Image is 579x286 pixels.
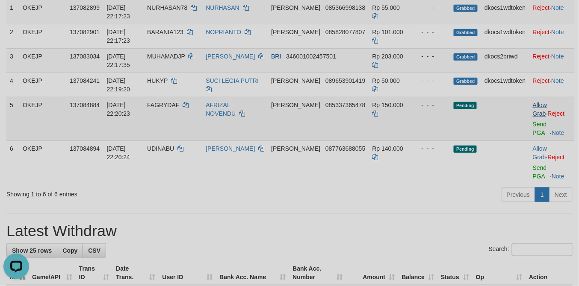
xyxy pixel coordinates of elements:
div: - - - [415,76,447,85]
a: [PERSON_NAME] [206,53,255,60]
span: · [533,102,548,117]
th: Bank Acc. Name: activate to sort column ascending [216,261,289,285]
span: 137083034 [70,53,100,60]
h1: Latest Withdraw [6,222,573,239]
span: Copy 087763688055 to clipboard [325,145,365,152]
td: dkocs2briwd [481,48,529,73]
td: 2 [6,24,19,48]
span: Grabbed [454,78,478,85]
span: BRI [271,53,281,60]
span: CSV [88,247,100,254]
a: Next [549,187,573,202]
a: Note [551,29,564,35]
span: Copy 085337365478 to clipboard [325,102,365,108]
span: Grabbed [454,53,478,61]
td: · [529,48,575,73]
span: Grabbed [454,29,478,36]
a: Copy [57,243,83,258]
a: Reject [533,29,550,35]
span: Rp 203.000 [372,53,403,60]
span: BARANIA123 [147,29,183,35]
a: NOPRIANTO [206,29,241,35]
span: Copy 089653901419 to clipboard [325,77,365,84]
td: 4 [6,73,19,97]
label: Search: [489,243,573,256]
span: [DATE] 22:20:23 [107,102,130,117]
span: [PERSON_NAME] [271,145,320,152]
span: [PERSON_NAME] [271,77,320,84]
a: 1 [535,187,549,202]
span: [DATE] 22:17:23 [107,4,130,20]
th: Balance: activate to sort column ascending [398,261,437,285]
button: Open LiveChat chat widget [3,3,29,29]
a: Show 25 rows [6,243,57,258]
span: Rp 150.000 [372,102,403,108]
th: Trans ID: activate to sort column ascending [76,261,113,285]
span: Show 25 rows [12,247,52,254]
span: 137084894 [70,145,100,152]
div: - - - [415,28,447,36]
span: Rp 101.000 [372,29,403,35]
a: Reject [533,4,550,11]
td: 5 [6,97,19,140]
div: - - - [415,144,447,153]
input: Search: [512,243,573,256]
span: HUKYP [147,77,168,84]
td: · [529,97,575,140]
td: OKEJP [19,24,66,48]
td: · [529,73,575,97]
th: Action [526,261,573,285]
span: 137084241 [70,77,100,84]
a: Send PGA [533,164,547,180]
th: User ID: activate to sort column ascending [159,261,216,285]
th: Date Trans.: activate to sort column ascending [112,261,159,285]
td: dkocs1wdtoken [481,73,529,97]
span: [PERSON_NAME] [271,102,320,108]
span: Rp 140.000 [372,145,403,152]
td: OKEJP [19,140,66,184]
span: NURHASAN78 [147,4,187,11]
td: 6 [6,140,19,184]
a: Previous [501,187,535,202]
a: Send PGA [533,121,547,136]
th: Amount: activate to sort column ascending [346,261,398,285]
span: 137082899 [70,4,100,11]
a: Allow Grab [533,145,547,161]
a: Note [551,53,564,60]
a: SUCI LEGIA PUTRI [206,77,259,84]
span: Copy [62,247,77,254]
th: Status: activate to sort column ascending [437,261,473,285]
a: CSV [83,243,106,258]
a: Note [552,129,564,136]
span: [PERSON_NAME] [271,4,320,11]
td: dkocs1wdtoken [481,24,529,48]
span: Copy 085828077807 to clipboard [325,29,365,35]
span: UDINABU [147,145,174,152]
span: [PERSON_NAME] [271,29,320,35]
span: [DATE] 22:17:35 [107,53,130,68]
td: · [529,24,575,48]
span: Grabbed [454,5,478,12]
td: OKEJP [19,97,66,140]
span: [DATE] 22:17:23 [107,29,130,44]
span: Copy 346001002457501 to clipboard [286,53,336,60]
span: Rp 55.000 [372,4,400,11]
div: - - - [415,52,447,61]
a: NURHASAN [206,4,239,11]
span: [DATE] 22:19:20 [107,77,130,93]
a: Reject [533,77,550,84]
span: Copy 085366998138 to clipboard [325,4,365,11]
a: Allow Grab [533,102,547,117]
div: - - - [415,101,447,109]
a: Reject [548,110,565,117]
th: Game/API: activate to sort column ascending [29,261,76,285]
span: [DATE] 22:20:24 [107,145,130,161]
a: AFRIZAL NOVENDU [206,102,236,117]
th: Bank Acc. Number: activate to sort column ascending [289,261,346,285]
td: OKEJP [19,48,66,73]
a: Note [551,77,564,84]
span: FAGRYDAF [147,102,179,108]
span: · [533,145,548,161]
span: Pending [454,102,477,109]
span: MUHAMADJP [147,53,185,60]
